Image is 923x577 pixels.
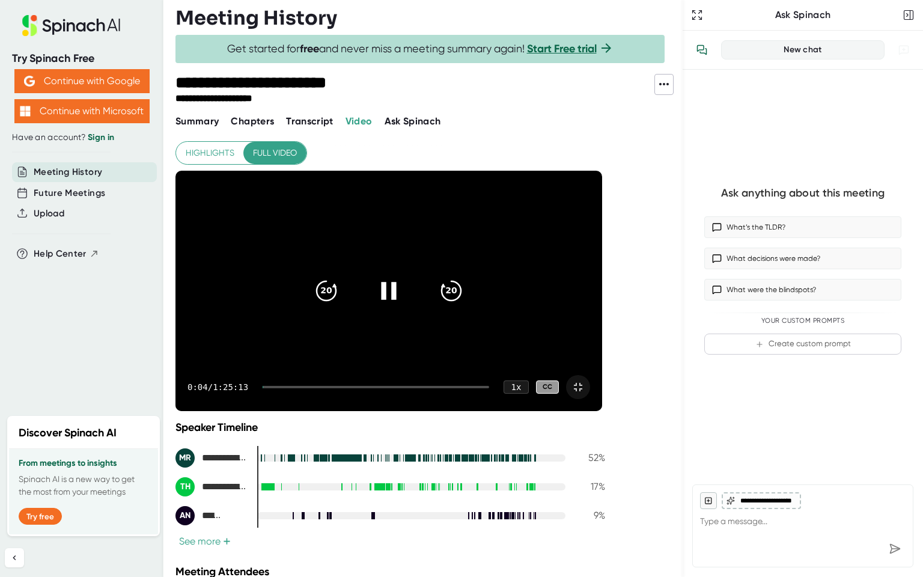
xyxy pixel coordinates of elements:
[34,247,87,261] span: Help Center
[14,69,150,93] button: Continue with Google
[704,334,901,355] button: Create custom prompt
[705,9,900,21] div: Ask Spinach
[187,382,248,392] div: 0:04 / 1:25:13
[231,114,274,129] button: Chapters
[575,481,605,492] div: 17 %
[34,165,102,179] button: Meeting History
[14,99,150,123] button: Continue with Microsoft
[175,7,337,29] h3: Meeting History
[175,477,248,496] div: Tracy Holland
[385,114,441,129] button: Ask Spinach
[19,508,62,525] button: Try free
[690,38,714,62] button: View conversation history
[34,247,99,261] button: Help Center
[223,537,231,546] span: +
[34,186,105,200] button: Future Meetings
[300,42,319,55] b: free
[504,380,529,394] div: 1 x
[243,142,306,164] button: Full video
[19,425,117,441] h2: Discover Spinach AI
[12,132,151,143] div: Have an account?
[175,477,195,496] div: TH
[12,52,151,66] div: Try Spinach Free
[19,473,148,498] p: Spinach AI is a new way to get the most from your meetings
[175,114,219,129] button: Summary
[385,115,441,127] span: Ask Spinach
[729,44,877,55] div: New chat
[175,506,195,525] div: AN
[884,538,906,560] div: Send message
[88,132,114,142] a: Sign in
[536,380,559,394] div: CC
[286,115,334,127] span: Transcript
[24,76,35,87] img: Aehbyd4JwY73AAAAAElFTkSuQmCC
[346,114,373,129] button: Video
[19,459,148,468] h3: From meetings to insights
[227,42,614,56] span: Get started for and never miss a meeting summary again!
[231,115,274,127] span: Chapters
[346,115,373,127] span: Video
[5,548,24,567] button: Collapse sidebar
[175,421,605,434] div: Speaker Timeline
[721,186,885,200] div: Ask anything about this meeting
[34,207,64,221] button: Upload
[575,452,605,463] div: 52 %
[900,7,917,23] button: Close conversation sidebar
[704,248,901,269] button: What decisions were made?
[689,7,705,23] button: Expand to Ask Spinach page
[527,42,597,55] a: Start Free trial
[175,448,195,468] div: MR
[175,448,248,468] div: Marina Randolph
[704,317,901,325] div: Your Custom Prompts
[175,535,234,548] button: See more+
[253,145,297,160] span: Full video
[704,216,901,238] button: What’s the TLDR?
[175,115,219,127] span: Summary
[186,145,234,160] span: Highlights
[176,142,244,164] button: Highlights
[575,510,605,521] div: 9 %
[175,506,248,525] div: Ali N
[704,279,901,301] button: What were the blindspots?
[286,114,334,129] button: Transcript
